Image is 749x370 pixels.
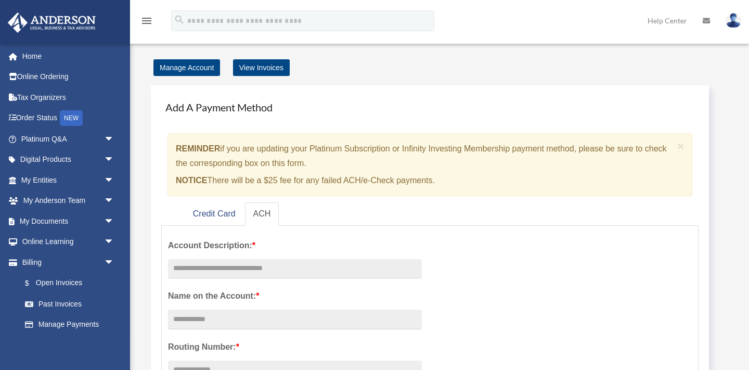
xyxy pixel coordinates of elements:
[7,46,130,67] a: Home
[7,170,130,190] a: My Entitiesarrow_drop_down
[176,173,674,188] p: There will be a $25 fee for any failed ACH/e-Check payments.
[104,190,125,212] span: arrow_drop_down
[168,289,422,303] label: Name on the Account:
[678,141,685,151] button: Close
[15,314,125,335] a: Manage Payments
[7,129,130,149] a: Platinum Q&Aarrow_drop_down
[161,96,699,119] h4: Add A Payment Method
[7,335,130,355] a: Events Calendar
[7,67,130,87] a: Online Ordering
[15,294,130,314] a: Past Invoices
[104,232,125,253] span: arrow_drop_down
[176,144,220,153] strong: REMINDER
[7,211,130,232] a: My Documentsarrow_drop_down
[140,18,153,27] a: menu
[153,59,220,76] a: Manage Account
[31,277,36,290] span: $
[104,252,125,273] span: arrow_drop_down
[245,202,279,226] a: ACH
[104,149,125,171] span: arrow_drop_down
[176,176,207,185] strong: NOTICE
[140,15,153,27] i: menu
[7,108,130,129] a: Order StatusNEW
[7,87,130,108] a: Tax Organizers
[7,252,130,273] a: Billingarrow_drop_down
[185,202,244,226] a: Credit Card
[104,170,125,191] span: arrow_drop_down
[7,232,130,252] a: Online Learningarrow_drop_down
[174,14,185,25] i: search
[104,211,125,232] span: arrow_drop_down
[5,12,99,33] img: Anderson Advisors Platinum Portal
[168,340,422,354] label: Routing Number:
[167,133,692,196] div: if you are updating your Platinum Subscription or Infinity Investing Membership payment method, p...
[726,13,741,28] img: User Pic
[168,238,422,253] label: Account Description:
[678,140,685,152] span: ×
[233,59,290,76] a: View Invoices
[104,129,125,150] span: arrow_drop_down
[60,110,83,126] div: NEW
[15,273,130,294] a: $Open Invoices
[7,149,130,170] a: Digital Productsarrow_drop_down
[7,190,130,211] a: My Anderson Teamarrow_drop_down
